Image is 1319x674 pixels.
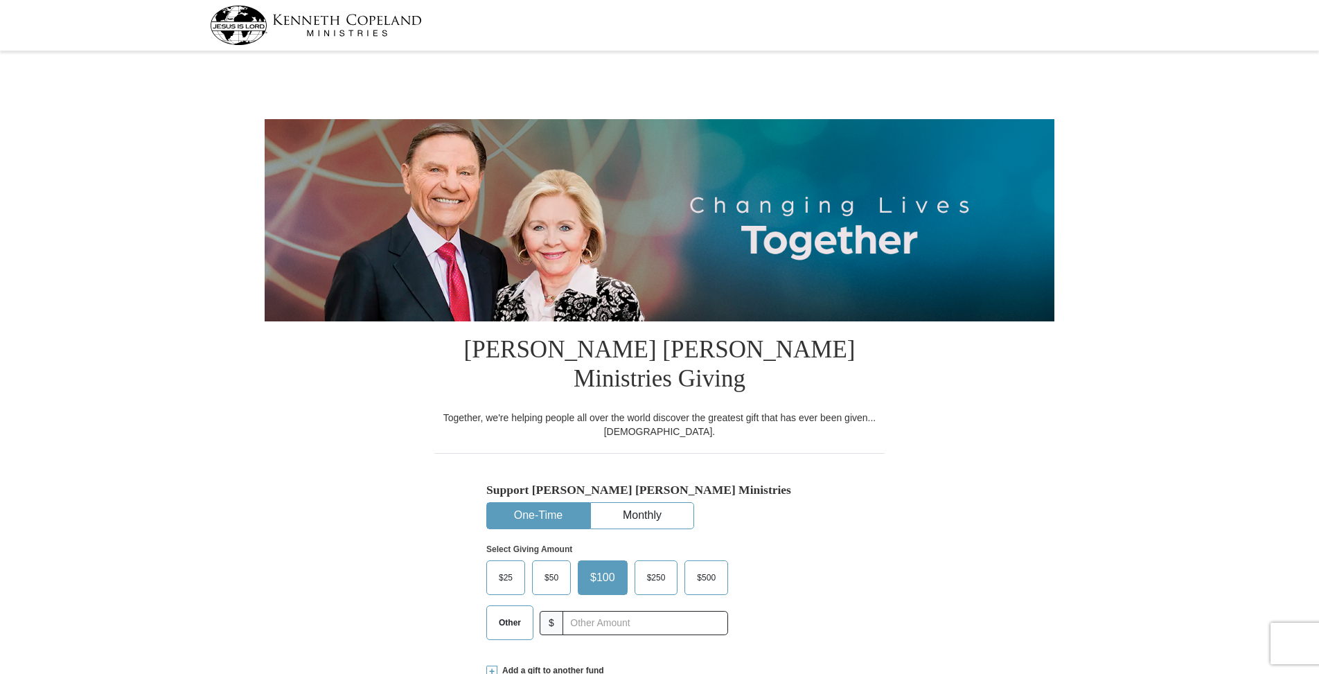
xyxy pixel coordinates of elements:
span: $50 [538,567,565,588]
strong: Select Giving Amount [486,544,572,554]
img: kcm-header-logo.svg [210,6,422,45]
span: $250 [640,567,673,588]
span: $ [540,611,563,635]
span: $500 [690,567,723,588]
span: Other [492,612,528,633]
button: One-Time [487,503,590,529]
button: Monthly [591,503,693,529]
h5: Support [PERSON_NAME] [PERSON_NAME] Ministries [486,483,833,497]
input: Other Amount [563,611,728,635]
div: Together, we're helping people all over the world discover the greatest gift that has ever been g... [434,411,885,438]
h1: [PERSON_NAME] [PERSON_NAME] Ministries Giving [434,321,885,411]
span: $25 [492,567,520,588]
span: $100 [583,567,622,588]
